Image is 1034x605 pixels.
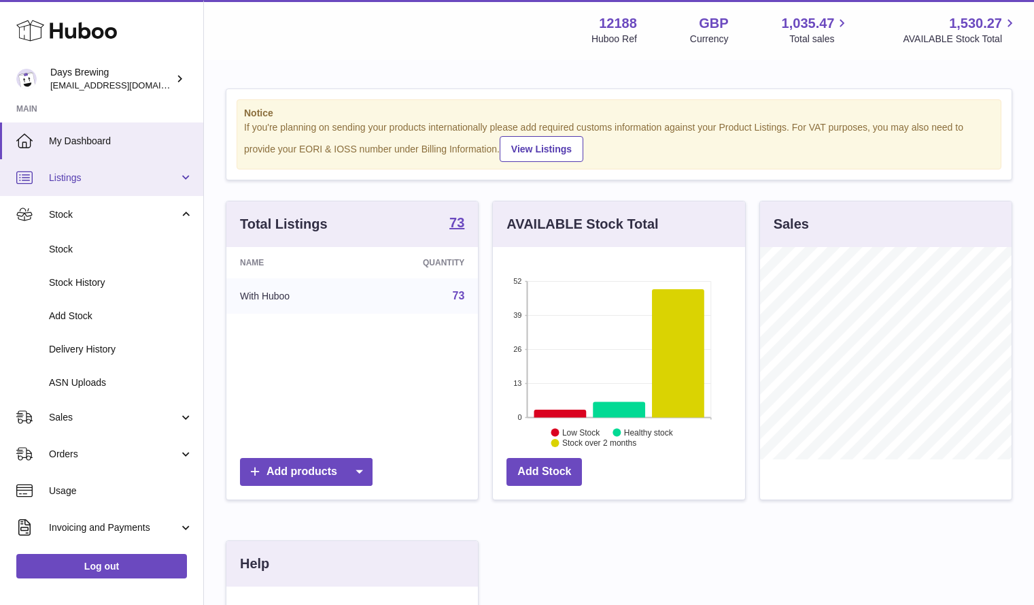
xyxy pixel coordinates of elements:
[562,427,600,437] text: Low Stock
[359,247,478,278] th: Quantity
[49,485,193,497] span: Usage
[591,33,637,46] div: Huboo Ref
[789,33,850,46] span: Total sales
[49,171,179,184] span: Listings
[49,376,193,389] span: ASN Uploads
[690,33,729,46] div: Currency
[774,215,809,233] h3: Sales
[449,216,464,232] a: 73
[562,438,636,448] text: Stock over 2 months
[49,448,179,461] span: Orders
[514,379,522,387] text: 13
[453,290,465,301] a: 73
[699,14,728,33] strong: GBP
[240,555,269,573] h3: Help
[50,80,200,91] span: [EMAIL_ADDRESS][DOMAIN_NAME]
[506,215,658,233] h3: AVAILABLE Stock Total
[49,276,193,289] span: Stock History
[518,413,522,421] text: 0
[240,215,328,233] h3: Total Listings
[240,458,373,486] a: Add products
[514,311,522,319] text: 39
[49,243,193,256] span: Stock
[49,521,179,534] span: Invoicing and Payments
[449,216,464,229] strong: 73
[514,345,522,353] text: 26
[903,33,1018,46] span: AVAILABLE Stock Total
[782,14,850,46] a: 1,035.47 Total sales
[949,14,1002,33] span: 1,530.27
[244,121,994,162] div: If you're planning on sending your products internationally please add required customs informati...
[49,208,179,221] span: Stock
[50,66,173,92] div: Days Brewing
[244,107,994,120] strong: Notice
[599,14,637,33] strong: 12188
[500,136,583,162] a: View Listings
[514,277,522,285] text: 52
[16,69,37,89] img: helena@daysbrewing.com
[903,14,1018,46] a: 1,530.27 AVAILABLE Stock Total
[49,310,193,323] span: Add Stock
[506,458,582,486] a: Add Stock
[226,278,359,314] td: With Huboo
[49,135,193,148] span: My Dashboard
[226,247,359,278] th: Name
[49,411,179,424] span: Sales
[49,343,193,356] span: Delivery History
[16,554,187,578] a: Log out
[624,427,674,437] text: Healthy stock
[782,14,835,33] span: 1,035.47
